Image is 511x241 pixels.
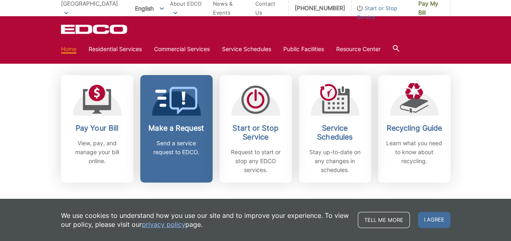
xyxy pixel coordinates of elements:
[299,75,371,183] a: Service Schedules Stay up-to-date on any changes in schedules.
[89,45,142,54] a: Residential Services
[140,75,213,183] a: Make a Request Send a service request to EDCO.
[67,124,127,133] h2: Pay Your Bill
[146,139,207,157] p: Send a service request to EDCO.
[305,124,365,142] h2: Service Schedules
[61,45,76,54] a: Home
[154,45,210,54] a: Commercial Services
[67,139,127,166] p: View, pay, and manage your bill online.
[146,124,207,133] h2: Make a Request
[226,124,286,142] h2: Start or Stop Service
[61,75,133,183] a: Pay Your Bill View, pay, and manage your bill online.
[61,211,350,229] p: We use cookies to understand how you use our site and to improve your experience. To view our pol...
[61,24,128,34] a: EDCD logo. Return to the homepage.
[283,45,324,54] a: Public Facilities
[336,45,381,54] a: Resource Center
[129,2,170,15] span: English
[226,148,286,174] p: Request to start or stop any EDCO services.
[358,212,410,228] a: Tell me more
[305,148,365,174] p: Stay up-to-date on any changes in schedules.
[142,220,185,229] a: privacy policy
[222,45,271,54] a: Service Schedules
